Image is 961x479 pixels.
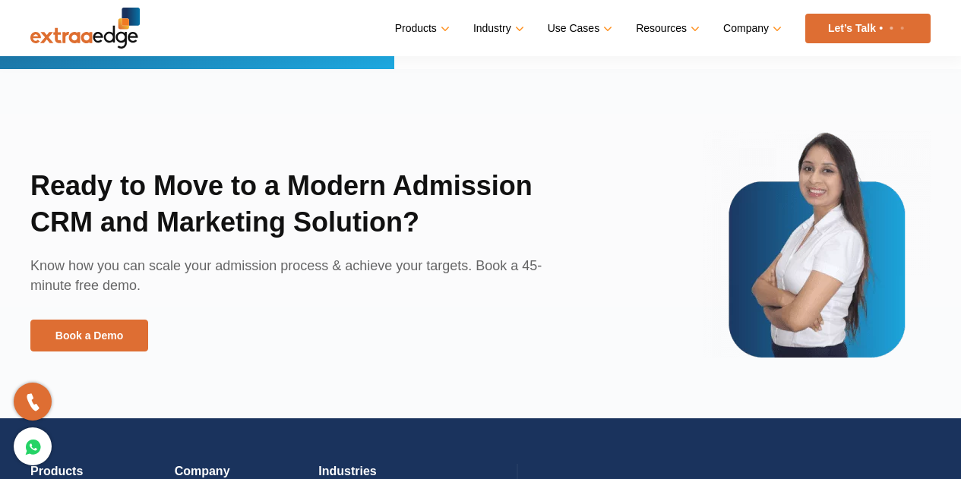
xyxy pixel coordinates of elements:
a: Resources [636,17,697,39]
a: Use Cases [548,17,609,39]
a: Company [723,17,779,39]
p: Know how you can scale your admission process & achieve your targets. Book a 45-minute free demo. [30,256,581,320]
a: Industry [473,17,521,39]
a: Let’s Talk [805,14,931,43]
a: Products [395,17,447,39]
h2: Ready to Move to a Modern Admission CRM and Marketing Solution? [30,168,581,256]
a: Book a Demo [30,320,148,351]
